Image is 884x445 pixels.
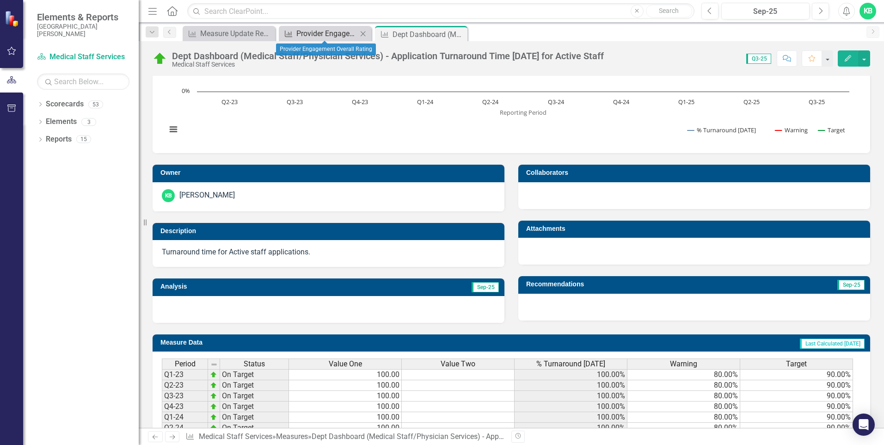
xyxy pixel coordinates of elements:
small: [GEOGRAPHIC_DATA][PERSON_NAME] [37,23,129,38]
text: Q3-25 [809,98,825,106]
h3: Owner [160,169,500,176]
div: 3 [81,118,96,126]
td: Q1-24 [162,412,208,423]
button: Sep-25 [721,3,810,19]
text: Q1-24 [417,98,434,106]
span: Value One [329,360,362,368]
div: Dept Dashboard (Medical Staff/Physician Services) - Application Turnaround Time [DATE] for Active... [393,29,465,40]
div: 53 [88,100,103,108]
td: 100.00 [289,391,402,402]
td: Q4-23 [162,402,208,412]
span: Q3-25 [746,54,771,64]
img: zOikAAAAAElFTkSuQmCC [210,414,217,421]
td: 80.00% [627,412,740,423]
td: 100.00 [289,369,402,380]
input: Search Below... [37,74,129,90]
td: 100.00% [515,402,627,412]
td: 100.00% [515,423,627,433]
text: Reporting Period [500,108,546,117]
td: 100.00% [515,412,627,423]
td: 90.00% [740,369,853,380]
a: Measures [276,432,308,441]
td: On Target [220,402,289,412]
a: Medical Staff Services [199,432,272,441]
td: 100.00% [515,391,627,402]
td: 80.00% [627,423,740,433]
td: 90.00% [740,412,853,423]
img: On Target [153,51,167,66]
div: Provider Engagement Overall Rating [276,43,376,56]
text: Q4-24 [613,98,630,106]
span: Period [175,360,196,368]
img: zOikAAAAAElFTkSuQmCC [210,403,217,410]
text: Q4-23 [352,98,368,106]
input: Search ClearPoint... [187,3,694,19]
div: KB [162,189,175,202]
button: Show Warning [775,126,808,134]
button: KB [859,3,876,19]
text: Q3-24 [548,98,565,106]
div: Open Intercom Messenger [853,414,875,436]
td: 100.00% [515,380,627,391]
a: Reports [46,134,72,145]
td: Q1-23 [162,369,208,380]
text: 0% [182,87,190,95]
span: Warning [670,360,697,368]
td: 80.00% [627,402,740,412]
h3: Description [160,228,500,235]
td: 100.00 [289,402,402,412]
a: Scorecards [46,99,84,110]
a: Provider Engagement Overall Rating [281,28,357,39]
td: 80.00% [627,380,740,391]
a: Measure Update Report [185,28,273,39]
p: Turnaround time for Active staff applications. [162,247,495,258]
div: » » [185,432,504,442]
a: Medical Staff Services [37,52,129,62]
text: Q2-25 [743,98,760,106]
td: 90.00% [740,391,853,402]
img: zOikAAAAAElFTkSuQmCC [210,382,217,389]
button: View chart menu, Chart [167,123,180,136]
td: On Target [220,412,289,423]
td: 80.00% [627,391,740,402]
td: On Target [220,391,289,402]
span: Sep-25 [837,280,865,290]
td: On Target [220,369,289,380]
img: zOikAAAAAElFTkSuQmCC [210,424,217,432]
td: Q3-23 [162,391,208,402]
td: 90.00% [740,423,853,433]
img: zOikAAAAAElFTkSuQmCC [210,392,217,400]
td: 100.00 [289,380,402,391]
text: Q3-23 [287,98,303,106]
h3: Collaborators [526,169,866,176]
td: Q2-24 [162,423,208,433]
span: Last Calculated [DATE] [800,339,865,349]
h3: Analysis [160,283,325,290]
span: Elements & Reports [37,12,129,23]
div: Dept Dashboard (Medical Staff/Physician Services) - Application Turnaround Time [DATE] for Active... [172,51,604,61]
td: 90.00% [740,402,853,412]
button: Search [646,5,692,18]
button: Show % Turnaround in 70 days [688,126,766,134]
div: Measure Update Report [200,28,273,39]
span: Target [786,360,807,368]
div: Medical Staff Services [172,61,604,68]
h3: Measure Data [160,339,436,346]
td: 100.00 [289,412,402,423]
img: zOikAAAAAElFTkSuQmCC [210,371,217,378]
h3: Attachments [526,225,866,232]
div: Sep-25 [724,6,806,17]
div: Provider Engagement Overall Rating [296,28,357,39]
img: ClearPoint Strategy [5,11,21,27]
td: 90.00% [740,380,853,391]
img: 8DAGhfEEPCf229AAAAAElFTkSuQmCC [210,361,218,368]
text: Q2-23 [221,98,238,106]
span: Value Two [441,360,475,368]
td: 100.00% [515,369,627,380]
button: Show Target [818,126,846,134]
td: On Target [220,380,289,391]
td: 80.00% [627,369,740,380]
td: 100.00 [289,423,402,433]
span: Status [244,360,265,368]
